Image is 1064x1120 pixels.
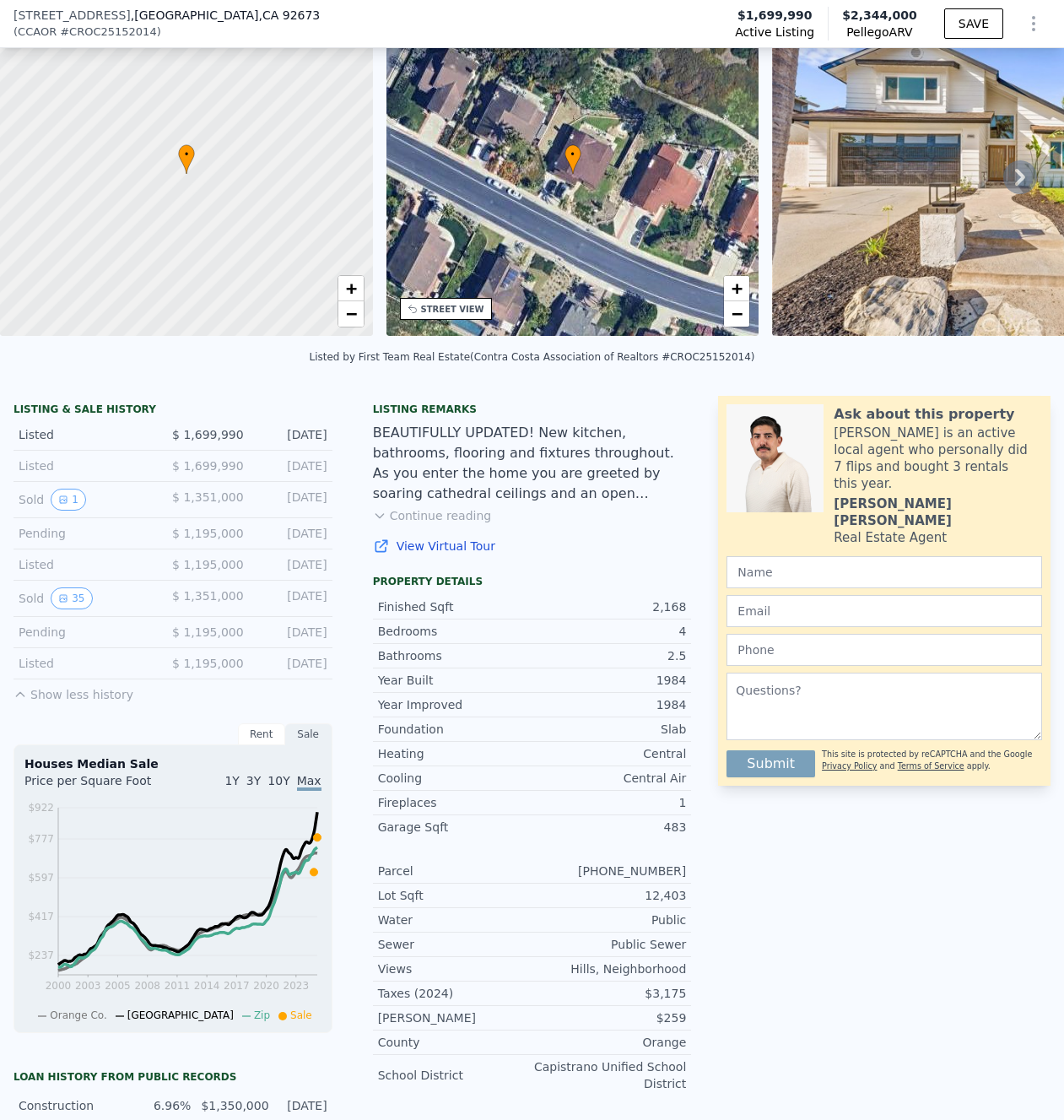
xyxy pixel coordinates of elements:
tspan: $237 [28,950,54,961]
div: Public [532,912,686,928]
span: Sale [290,1009,312,1021]
div: [PHONE_NUMBER] [532,863,686,879]
span: # CROC25152014 [60,24,157,41]
div: Listing remarks [373,403,692,416]
div: [PERSON_NAME] is an active local agent who personally did 7 flips and bought 3 rentals this year. [834,425,1042,492]
div: [DATE] [257,489,327,511]
div: [DATE] [257,655,327,672]
tspan: 2003 [75,980,101,992]
div: 2.5 [532,647,686,664]
div: Sewer [378,936,532,953]
div: Sale [285,723,332,745]
span: , CA 92673 [258,8,320,22]
div: Garage Sqft [378,819,532,836]
div: 2,168 [532,598,686,615]
div: Listed [19,457,159,474]
span: 10Y [267,774,289,787]
div: Year Built [378,672,532,689]
a: View Virtual Tour [373,538,692,555]
div: Public Sewer [532,936,686,953]
div: Rent [238,723,285,745]
div: Sold [19,587,159,609]
div: Loan history from public records [14,1070,332,1084]
span: Zip [254,1009,270,1021]
div: Slab [532,721,686,738]
div: This site is protected by reCAPTCHA and the Google and apply. [822,744,1042,777]
span: $ 1,351,000 [172,490,244,504]
button: View historical data [51,489,86,511]
div: Pending [19,624,159,641]
div: Lot Sqft [378,887,532,904]
div: [DATE] [257,457,327,474]
div: Central [532,745,686,762]
div: 4 [532,623,686,640]
div: Bedrooms [378,623,532,640]
div: 6.96% [137,1097,191,1114]
a: Privacy Policy [822,761,877,771]
div: Listed [19,556,159,573]
div: ( ) [14,24,161,41]
div: $3,175 [532,985,686,1002]
div: $259 [532,1009,686,1026]
button: Submit [726,750,815,777]
span: $ 1,351,000 [172,589,244,603]
div: County [378,1034,532,1051]
div: [DATE] [257,525,327,542]
span: 1Y [224,774,239,787]
tspan: 2000 [46,980,72,992]
div: Sold [19,489,159,511]
div: [DATE] [257,556,327,573]
div: Taxes (2024) [378,985,532,1002]
span: [STREET_ADDRESS] [14,7,131,24]
div: Pending [19,525,159,542]
div: Orange [532,1034,686,1051]
div: Capistrano Unified School District [532,1058,686,1092]
div: Ask about this property [834,404,1014,425]
span: Max [297,774,321,791]
button: Continue reading [373,507,492,524]
div: • [178,144,195,174]
div: Cooling [378,770,532,787]
span: $ 1,195,000 [172,558,244,571]
div: [DATE] [257,426,327,443]
div: Real Estate Agent [834,529,947,546]
div: Listed by First Team Real Estate (Contra Costa Association of Realtors #CROC25152014) [309,351,754,363]
tspan: 2011 [165,980,191,992]
div: 483 [532,819,686,836]
tspan: $777 [28,833,54,845]
div: Bathrooms [378,647,532,664]
a: Zoom in [724,276,749,301]
span: $ 1,699,990 [172,459,244,473]
div: Property details [373,575,692,588]
div: 12,403 [532,887,686,904]
div: 1984 [532,672,686,689]
div: [DATE] [257,624,327,641]
div: STREET VIEW [421,303,484,316]
div: • [564,144,581,174]
button: Show Options [1017,7,1050,41]
div: Foundation [378,721,532,738]
span: Active Listing [735,24,814,41]
div: LISTING & SALE HISTORY [14,403,332,419]
div: Listed [19,426,159,443]
input: Name [726,556,1042,588]
tspan: $597 [28,872,54,884]
div: Parcel [378,863,532,879]
div: Views [378,960,532,977]
div: [PERSON_NAME] [378,1009,532,1026]
span: $ 1,195,000 [172,625,244,639]
div: [DATE] [273,1097,327,1114]
span: 3Y [246,774,261,787]
span: − [345,303,356,324]
button: View historical data [51,587,92,609]
tspan: 2005 [105,980,131,992]
div: 1 [532,794,686,811]
div: Finished Sqft [378,598,532,615]
tspan: 2023 [284,980,310,992]
div: Listed [19,655,159,672]
button: Show less history [14,679,133,703]
a: Zoom in [338,276,364,301]
div: [PERSON_NAME] [PERSON_NAME] [834,495,1042,529]
div: BEAUTIFULLY UPDATED! New kitchen, bathrooms, flooring and fixtures throughout. As you enter the h... [373,423,692,504]
tspan: 2020 [253,980,279,992]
